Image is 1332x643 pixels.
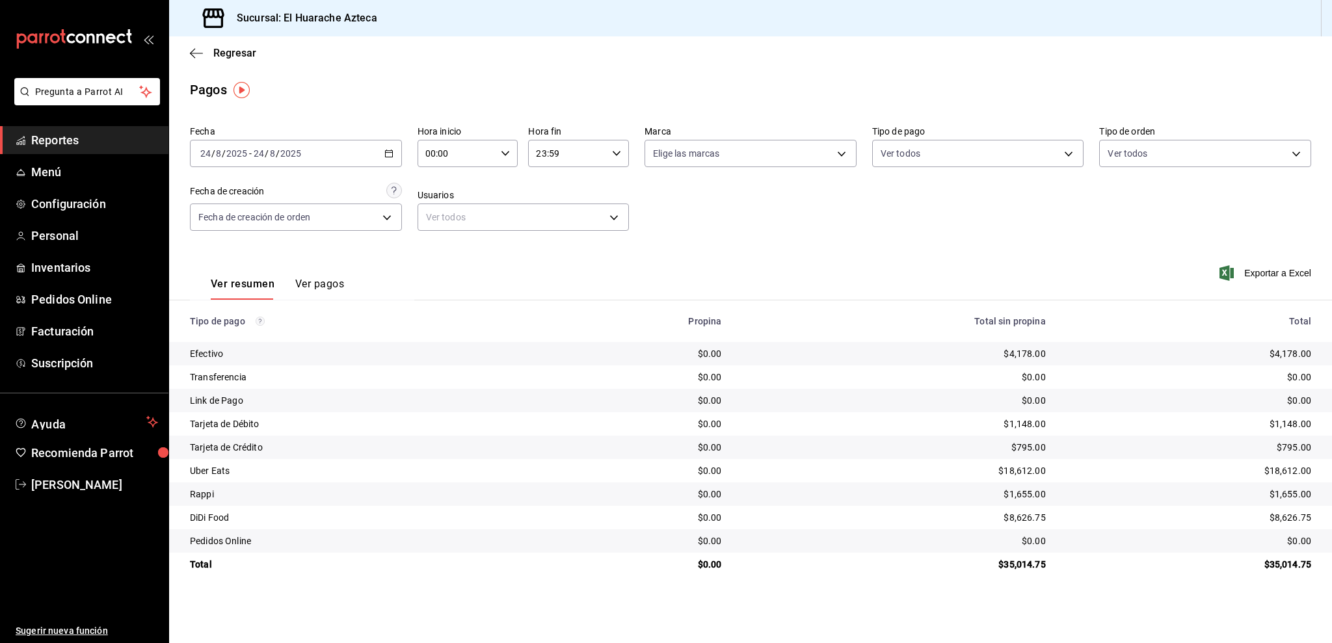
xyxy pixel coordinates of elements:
label: Marca [645,127,857,136]
div: Uber Eats [190,464,531,477]
button: Ver resumen [211,278,274,300]
div: Total [1067,316,1311,326]
div: $0.00 [1067,394,1311,407]
div: Pedidos Online [190,534,531,547]
div: $1,655.00 [1067,488,1311,501]
span: Ayuda [31,414,141,430]
div: $35,014.75 [742,558,1045,571]
span: Ver todos [1108,147,1147,160]
label: Fecha [190,127,402,136]
h3: Sucursal: El Huarache Azteca [226,10,377,26]
span: Sugerir nueva función [16,624,158,638]
div: $0.00 [742,394,1045,407]
div: Fecha de creación [190,185,264,198]
div: DiDi Food [190,511,531,524]
label: Hora inicio [418,127,518,136]
div: $18,612.00 [742,464,1045,477]
div: $18,612.00 [1067,464,1311,477]
div: $795.00 [1067,441,1311,454]
button: Ver pagos [295,278,344,300]
div: $0.00 [552,394,721,407]
div: Propina [552,316,721,326]
div: Ver todos [418,203,630,231]
svg: Los pagos realizados con Pay y otras terminales son montos brutos. [256,317,265,326]
div: $0.00 [1067,534,1311,547]
div: $0.00 [552,464,721,477]
div: Tipo de pago [190,316,531,326]
button: Exportar a Excel [1222,265,1311,281]
div: $4,178.00 [1067,347,1311,360]
label: Tipo de orden [1099,127,1311,136]
span: / [222,148,226,159]
input: -- [215,148,222,159]
div: $8,626.75 [742,511,1045,524]
button: Regresar [190,47,256,59]
div: Tarjeta de Crédito [190,441,531,454]
div: $1,655.00 [742,488,1045,501]
div: $1,148.00 [1067,417,1311,430]
button: Pregunta a Parrot AI [14,78,160,105]
label: Tipo de pago [872,127,1084,136]
div: $0.00 [1067,371,1311,384]
input: -- [253,148,265,159]
div: $0.00 [552,371,721,384]
img: Tooltip marker [233,82,250,98]
div: $0.00 [742,534,1045,547]
a: Pregunta a Parrot AI [9,94,160,108]
div: navigation tabs [211,278,344,300]
span: Suscripción [31,354,158,372]
span: Personal [31,227,158,244]
span: Reportes [31,131,158,149]
span: Elige las marcas [653,147,719,160]
div: Rappi [190,488,531,501]
span: Facturación [31,322,158,340]
span: / [211,148,215,159]
span: - [249,148,252,159]
div: $35,014.75 [1067,558,1311,571]
input: ---- [280,148,302,159]
span: Configuración [31,195,158,213]
span: Fecha de creación de orden [198,211,310,224]
div: $0.00 [552,511,721,524]
div: $0.00 [742,371,1045,384]
div: Tarjeta de Débito [190,417,531,430]
div: Total sin propina [742,316,1045,326]
input: -- [200,148,211,159]
span: Recomienda Parrot [31,444,158,462]
span: Menú [31,163,158,181]
span: Inventarios [31,259,158,276]
div: $0.00 [552,534,721,547]
div: $0.00 [552,441,721,454]
span: / [265,148,269,159]
div: Transferencia [190,371,531,384]
label: Usuarios [418,190,630,200]
div: Total [190,558,531,571]
span: / [276,148,280,159]
div: $8,626.75 [1067,511,1311,524]
label: Hora fin [528,127,629,136]
div: $0.00 [552,417,721,430]
div: Link de Pago [190,394,531,407]
span: Ver todos [881,147,920,160]
div: $4,178.00 [742,347,1045,360]
div: Efectivo [190,347,531,360]
div: $795.00 [742,441,1045,454]
input: ---- [226,148,248,159]
div: $0.00 [552,488,721,501]
div: $0.00 [552,558,721,571]
button: open_drawer_menu [143,34,153,44]
div: $1,148.00 [742,417,1045,430]
span: Pregunta a Parrot AI [35,85,140,99]
span: [PERSON_NAME] [31,476,158,493]
input: -- [269,148,276,159]
span: Regresar [213,47,256,59]
div: $0.00 [552,347,721,360]
span: Pedidos Online [31,291,158,308]
div: Pagos [190,80,227,99]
